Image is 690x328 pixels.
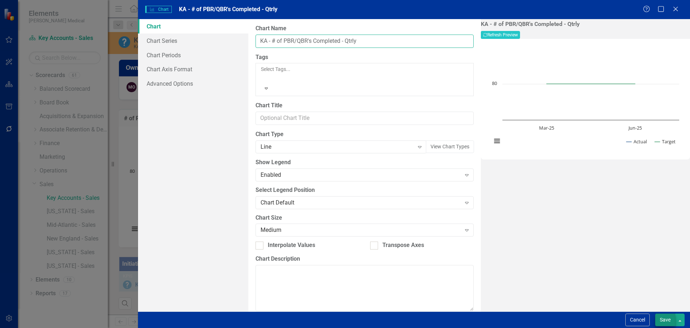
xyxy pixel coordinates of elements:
button: Refresh Preview [481,31,520,39]
div: Select Tags... [261,66,468,73]
div: Interpolate Values [268,241,315,250]
button: Show Target [655,138,676,145]
button: Cancel [625,314,650,326]
a: Chart Periods [138,48,248,62]
div: Chart Default [261,198,461,207]
div: Medium [261,226,461,234]
button: Save [655,314,675,326]
div: Line [261,143,414,151]
svg: Interactive chart [488,44,683,152]
text: 80 [492,80,497,86]
a: Chart [138,19,248,33]
text: Mar-25 [539,125,554,131]
a: Chart Axis Format [138,62,248,76]
button: View chart menu, Chart [492,136,502,146]
div: Transpose Axes [382,241,424,250]
text: Jun-25 [628,125,642,131]
input: Optional Chart Title [256,112,474,125]
label: Chart Description [256,255,474,263]
a: Advanced Options [138,76,248,91]
div: Enabled [261,171,461,179]
label: Chart Title [256,102,474,110]
g: Target, line 2 of 2 with 2 data points. [546,82,637,85]
button: Show Actual [626,138,647,145]
span: Chart [145,6,172,13]
a: Chart Series [138,33,248,48]
label: Chart Type [256,130,474,139]
label: Select Legend Position [256,186,474,194]
label: Chart Name [256,24,474,33]
label: Chart Size [256,214,474,222]
h3: KA - # of PBR/QBR's Completed - Qtrly [481,21,690,27]
label: Show Legend [256,158,474,167]
button: View Chart Types [426,140,474,153]
div: Chart. Highcharts interactive chart. [488,44,683,152]
span: KA - # of PBR/QBR's Completed - Qtrly [179,6,277,13]
label: Tags [256,53,474,62]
